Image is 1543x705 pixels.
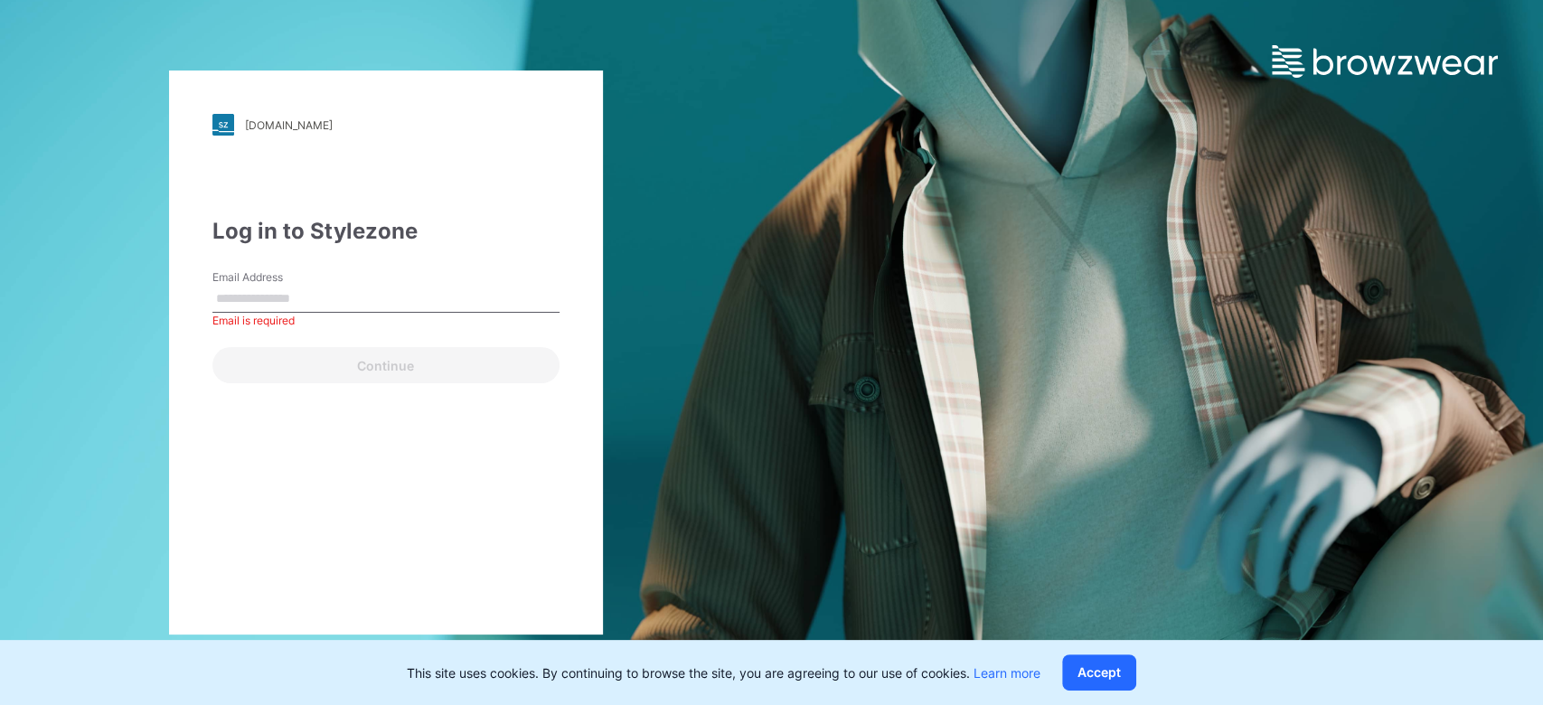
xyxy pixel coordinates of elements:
[407,663,1040,682] p: This site uses cookies. By continuing to browse the site, you are agreeing to our use of cookies.
[1272,45,1498,78] img: browzwear-logo.e42bd6dac1945053ebaf764b6aa21510.svg
[245,118,333,132] div: [DOMAIN_NAME]
[1062,654,1136,691] button: Accept
[974,665,1040,681] a: Learn more
[212,114,560,136] a: [DOMAIN_NAME]
[212,269,339,286] label: Email Address
[212,313,560,329] div: Email is required
[212,114,234,136] img: stylezone-logo.562084cfcfab977791bfbf7441f1a819.svg
[212,215,560,248] div: Log in to Stylezone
